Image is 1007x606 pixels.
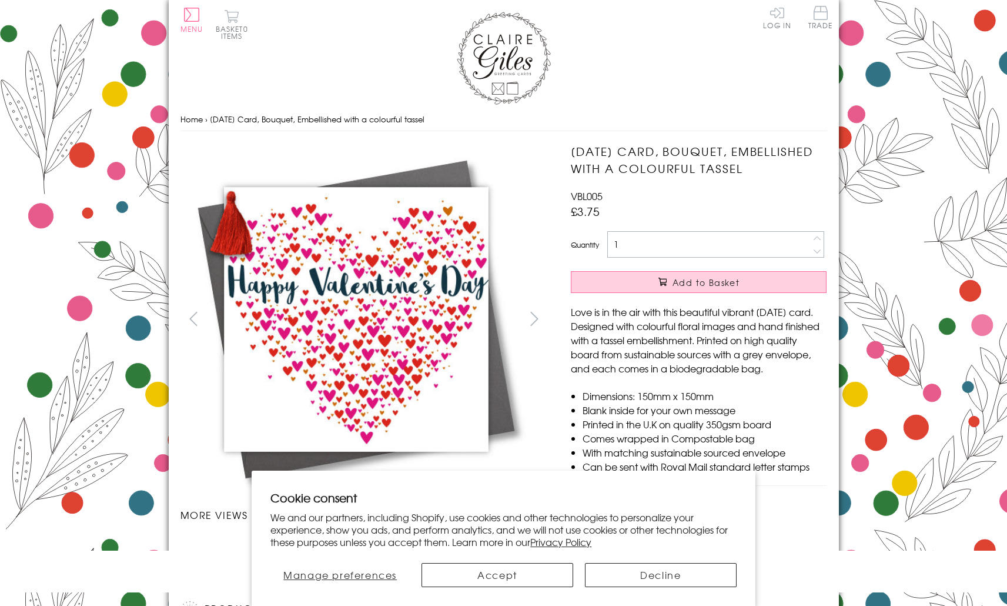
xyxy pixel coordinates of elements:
[673,277,740,288] span: Add to Basket
[583,389,827,403] li: Dimensions: 150mm x 150mm
[270,563,410,587] button: Manage preferences
[180,114,203,125] a: Home
[583,445,827,460] li: With matching sustainable sourced envelope
[180,24,203,34] span: Menu
[180,534,272,560] li: Carousel Page 1 (Current Slide)
[583,460,827,474] li: Can be sent with Royal Mail standard letter stamps
[571,189,603,203] span: VBL005
[530,535,591,549] a: Privacy Policy
[221,24,248,41] span: 0 items
[571,271,827,293] button: Add to Basket
[421,563,573,587] button: Accept
[571,203,600,219] span: £3.75
[210,114,424,125] span: [DATE] Card, Bouquet, Embellished with a colourful tassel
[180,305,207,332] button: prev
[547,143,900,496] img: Valentine's Day Card, Bouquet, Embellished with a colourful tassel
[205,114,208,125] span: ›
[583,403,827,417] li: Blank inside for your own message
[180,143,533,496] img: Valentine's Day Card, Bouquet, Embellished with a colourful tassel
[571,239,599,250] label: Quantity
[583,431,827,445] li: Comes wrapped in Compostable bag
[808,6,833,31] a: Trade
[180,534,548,560] ul: Carousel Pagination
[763,6,791,29] a: Log In
[270,511,737,548] p: We and our partners, including Shopify, use cookies and other technologies to personalize your ex...
[180,108,827,132] nav: breadcrumbs
[571,143,827,177] h1: [DATE] Card, Bouquet, Embellished with a colourful tassel
[180,8,203,32] button: Menu
[808,6,833,29] span: Trade
[521,305,547,332] button: next
[180,508,548,522] h3: More views
[583,417,827,431] li: Printed in the U.K on quality 350gsm board
[585,563,737,587] button: Decline
[283,568,397,582] span: Manage preferences
[571,305,827,375] p: Love is in the air with this beautiful vibrant [DATE] card. Designed with colourful floral images...
[270,490,737,506] h2: Cookie consent
[457,12,551,105] img: Claire Giles Greetings Cards
[216,9,248,39] button: Basket0 items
